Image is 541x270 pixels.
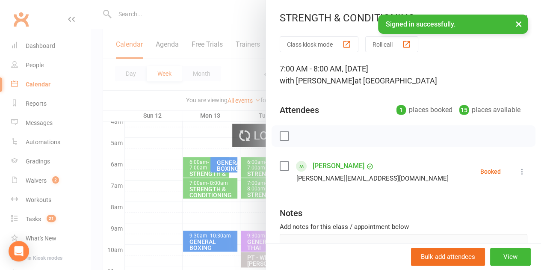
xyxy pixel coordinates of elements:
span: with [PERSON_NAME] [280,76,355,85]
div: places available [459,104,520,116]
button: View [490,248,531,266]
div: 1 [396,105,406,115]
div: places booked [396,104,452,116]
div: Attendees [280,104,319,116]
button: × [511,15,526,33]
a: [PERSON_NAME] [313,159,364,173]
div: Add notes for this class / appointment below [280,222,527,232]
span: Signed in successfully. [386,20,455,28]
div: [PERSON_NAME][EMAIL_ADDRESS][DOMAIN_NAME] [296,173,449,184]
div: 15 [459,105,469,115]
div: STRENGTH & CONDITIONING [266,12,541,24]
div: Notes [280,207,302,219]
button: Class kiosk mode [280,36,358,52]
span: at [GEOGRAPHIC_DATA] [355,76,437,85]
div: 7:00 AM - 8:00 AM, [DATE] [280,63,527,87]
button: Roll call [365,36,418,52]
div: Open Intercom Messenger [9,241,29,261]
div: Booked [480,169,501,175]
button: Bulk add attendees [411,248,485,266]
